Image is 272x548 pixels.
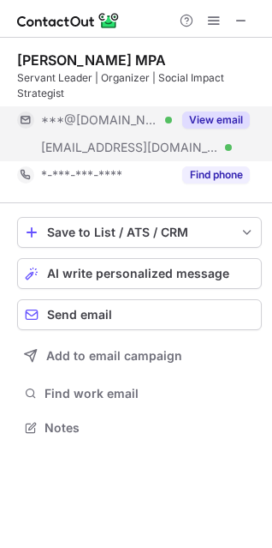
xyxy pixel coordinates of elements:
[182,111,250,129] button: Reveal Button
[17,70,262,101] div: Servant Leader | Organizer | Social Impact Strategist
[44,386,255,401] span: Find work email
[47,308,112,322] span: Send email
[46,349,182,363] span: Add to email campaign
[44,420,255,436] span: Notes
[41,112,159,128] span: ***@[DOMAIN_NAME]
[17,299,262,330] button: Send email
[17,340,262,371] button: Add to email campaign
[17,217,262,248] button: save-profile-one-click
[17,51,166,69] div: [PERSON_NAME] MPA
[17,258,262,289] button: AI write personalized message
[41,140,219,155] span: [EMAIL_ADDRESS][DOMAIN_NAME]
[47,226,232,239] div: Save to List / ATS / CRM
[47,267,229,280] span: AI write personalized message
[17,416,262,440] button: Notes
[182,166,250,184] button: Reveal Button
[17,382,262,406] button: Find work email
[17,10,120,31] img: ContactOut v5.3.10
